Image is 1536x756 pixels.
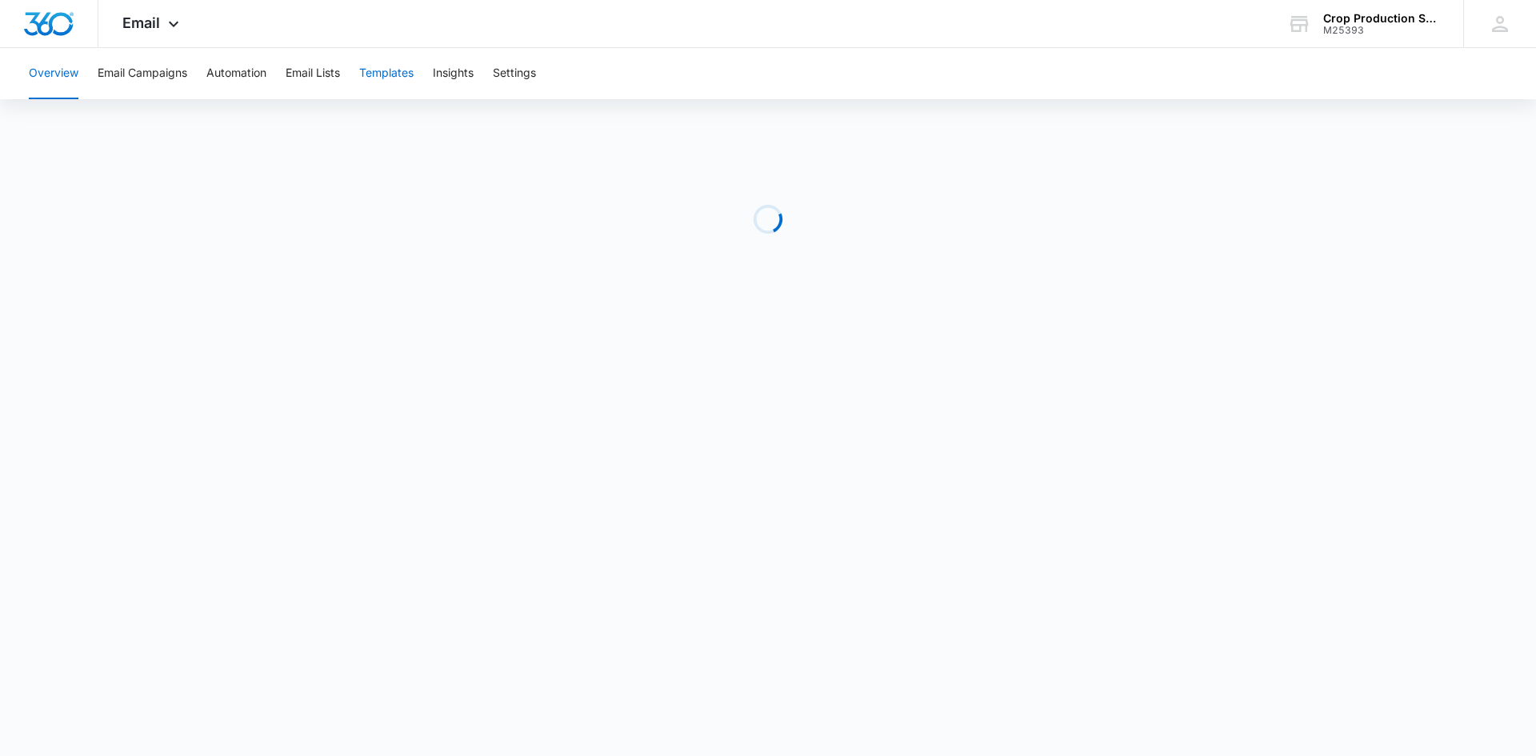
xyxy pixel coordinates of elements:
[1323,12,1440,25] div: account name
[493,48,536,99] button: Settings
[122,14,160,31] span: Email
[1323,25,1440,36] div: account id
[98,48,187,99] button: Email Campaigns
[206,48,266,99] button: Automation
[433,48,474,99] button: Insights
[29,48,78,99] button: Overview
[359,48,414,99] button: Templates
[286,48,340,99] button: Email Lists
